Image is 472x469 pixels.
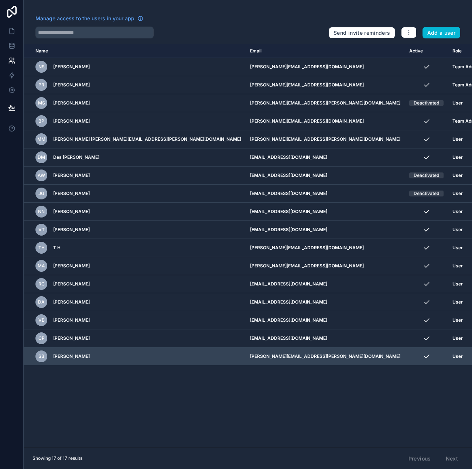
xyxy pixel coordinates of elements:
[452,227,463,233] span: User
[246,58,405,76] td: [PERSON_NAME][EMAIL_ADDRESS][DOMAIN_NAME]
[24,44,472,448] div: scrollable content
[38,64,45,70] span: NS
[452,209,463,215] span: User
[452,136,463,142] span: User
[329,27,395,39] button: Send invite reminders
[53,299,90,305] span: [PERSON_NAME]
[452,191,463,196] span: User
[246,185,405,203] td: [EMAIL_ADDRESS][DOMAIN_NAME]
[33,455,82,461] span: Showing 17 of 17 results
[38,191,44,196] span: JG
[452,172,463,178] span: User
[53,335,90,341] span: [PERSON_NAME]
[452,263,463,269] span: User
[246,221,405,239] td: [EMAIL_ADDRESS][DOMAIN_NAME]
[414,100,439,106] div: Deactivated
[38,100,45,106] span: MS
[53,245,61,251] span: T H
[53,136,241,142] span: [PERSON_NAME] [PERSON_NAME][EMAIL_ADDRESS][PERSON_NAME][DOMAIN_NAME]
[38,82,44,88] span: PR
[53,118,90,124] span: [PERSON_NAME]
[38,118,44,124] span: BP
[35,15,143,22] a: Manage access to the users in your app
[452,100,463,106] span: User
[53,353,90,359] span: [PERSON_NAME]
[38,335,45,341] span: CP
[452,317,463,323] span: User
[38,263,45,269] span: MA
[53,281,90,287] span: [PERSON_NAME]
[53,100,90,106] span: [PERSON_NAME]
[246,239,405,257] td: [PERSON_NAME][EMAIL_ADDRESS][DOMAIN_NAME]
[452,154,463,160] span: User
[246,148,405,167] td: [EMAIL_ADDRESS][DOMAIN_NAME]
[246,94,405,112] td: [PERSON_NAME][EMAIL_ADDRESS][PERSON_NAME][DOMAIN_NAME]
[38,154,45,160] span: DM
[38,227,45,233] span: VT
[38,299,45,305] span: DA
[246,44,405,58] th: Email
[246,329,405,348] td: [EMAIL_ADDRESS][DOMAIN_NAME]
[38,281,45,287] span: RC
[246,167,405,185] td: [EMAIL_ADDRESS][DOMAIN_NAME]
[246,112,405,130] td: [PERSON_NAME][EMAIL_ADDRESS][DOMAIN_NAME]
[53,317,90,323] span: [PERSON_NAME]
[35,15,134,22] span: Manage access to the users in your app
[405,44,448,58] th: Active
[452,335,463,341] span: User
[53,82,90,88] span: [PERSON_NAME]
[53,227,90,233] span: [PERSON_NAME]
[414,172,439,178] div: Deactivated
[53,154,99,160] span: Des [PERSON_NAME]
[452,281,463,287] span: User
[452,353,463,359] span: User
[246,275,405,293] td: [EMAIL_ADDRESS][DOMAIN_NAME]
[37,136,45,142] span: Mm
[24,44,246,58] th: Name
[246,257,405,275] td: [PERSON_NAME][EMAIL_ADDRESS][DOMAIN_NAME]
[38,209,45,215] span: NN
[53,263,90,269] span: [PERSON_NAME]
[38,172,45,178] span: AW
[38,353,44,359] span: SB
[246,311,405,329] td: [EMAIL_ADDRESS][DOMAIN_NAME]
[38,245,45,251] span: TH
[414,191,439,196] div: Deactivated
[246,293,405,311] td: [EMAIL_ADDRESS][DOMAIN_NAME]
[423,27,461,39] button: Add a user
[246,76,405,94] td: [PERSON_NAME][EMAIL_ADDRESS][DOMAIN_NAME]
[452,245,463,251] span: User
[452,299,463,305] span: User
[38,317,45,323] span: VB
[53,64,90,70] span: [PERSON_NAME]
[53,191,90,196] span: [PERSON_NAME]
[246,130,405,148] td: [PERSON_NAME][EMAIL_ADDRESS][PERSON_NAME][DOMAIN_NAME]
[246,348,405,366] td: [PERSON_NAME][EMAIL_ADDRESS][PERSON_NAME][DOMAIN_NAME]
[246,203,405,221] td: [EMAIL_ADDRESS][DOMAIN_NAME]
[53,172,90,178] span: [PERSON_NAME]
[53,209,90,215] span: [PERSON_NAME]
